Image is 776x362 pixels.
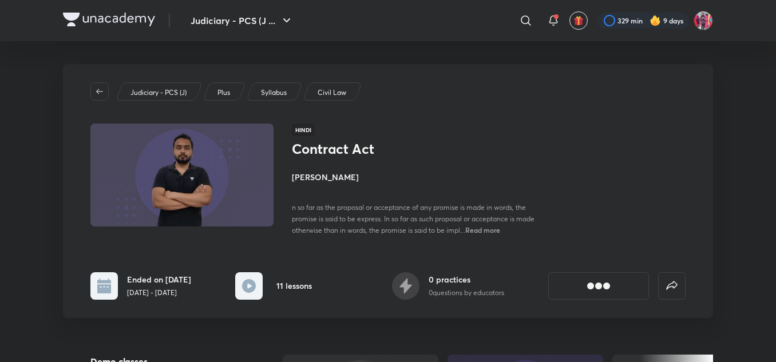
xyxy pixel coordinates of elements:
span: Read more [465,225,500,234]
button: Judiciary - PCS (J ... [184,9,300,32]
p: Civil Law [318,87,346,98]
span: n so far as the proposal or acceptance of any promise is made in words, the promise is said to be... [292,203,535,234]
p: Syllabus [261,87,287,98]
img: Company Logo [63,13,155,26]
h4: [PERSON_NAME] [292,171,548,183]
a: Civil Law [316,87,349,98]
a: Company Logo [63,13,155,29]
span: Hindi [292,124,315,136]
h6: Ended on [DATE] [127,273,191,285]
img: avatar [573,15,584,26]
a: Judiciary - PCS (J) [129,87,189,98]
h6: 0 practices [429,273,504,285]
a: Plus [216,87,232,98]
button: avatar [569,11,588,30]
p: 0 questions by educators [429,288,504,298]
p: [DATE] - [DATE] [127,288,191,298]
a: Syllabus [259,87,289,98]
h6: 11 lessons [276,280,312,292]
p: Judiciary - PCS (J) [130,87,187,98]
h1: Contract Act [292,141,479,157]
p: Plus [217,87,230,98]
img: Thumbnail [89,122,275,228]
img: streak [650,15,661,26]
button: [object Object] [548,272,649,300]
button: false [658,272,686,300]
img: Archita Mittal [694,11,713,30]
